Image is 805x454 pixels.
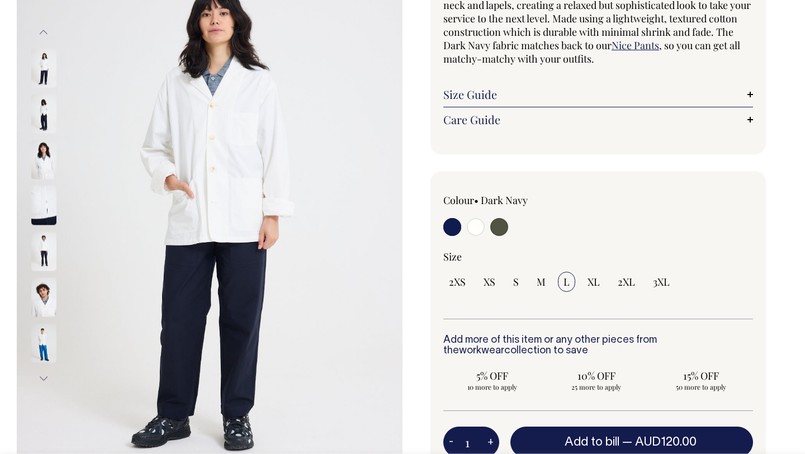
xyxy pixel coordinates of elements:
[31,48,56,87] img: off-white
[481,193,528,207] label: Dark Navy
[449,382,536,391] span: 10 more to apply
[508,272,524,292] input: S
[622,437,699,448] span: —
[558,272,575,292] input: L
[31,277,56,316] img: off-white
[443,335,753,357] h6: Add more of this item or any other pieces from the collection to save
[563,275,570,289] span: L
[31,140,56,179] img: off-white
[443,39,740,65] span: , so you can get all matchy-matchy with your outfits.
[537,275,546,289] span: M
[443,250,753,263] div: Size
[657,369,744,382] span: 15% OFF
[35,20,52,45] button: Previous
[652,366,750,395] input: 15% OFF 50 more to apply
[513,275,519,289] span: S
[35,366,52,391] button: Next
[635,437,697,448] span: AUD120.00
[482,431,499,453] button: +
[443,431,459,453] button: -
[31,323,56,362] img: off-white
[565,437,619,448] span: Add to bill
[31,94,56,133] img: off-white
[647,272,675,292] input: 3XL
[653,275,670,289] span: 3XL
[478,272,501,292] input: XS
[612,272,641,292] input: 2XL
[449,369,536,382] span: 5% OFF
[618,275,635,289] span: 2XL
[31,231,56,271] img: off-white
[474,193,479,207] span: •
[588,275,600,289] span: XL
[484,275,495,289] span: XS
[31,186,56,225] img: off-white
[531,272,551,292] input: M
[612,39,659,52] a: Nice Pants
[449,275,466,289] span: 2XS
[443,88,753,101] a: Size Guide
[443,366,541,395] input: 5% OFF 10 more to apply
[553,369,640,382] span: 10% OFF
[459,346,504,356] a: workwear
[657,382,744,391] span: 50 more to apply
[548,366,646,395] input: 10% OFF 25 more to apply
[553,382,640,391] span: 25 more to apply
[443,113,753,126] a: Care Guide
[582,272,605,292] input: XL
[443,272,471,292] input: 2XS
[443,193,567,207] div: Colour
